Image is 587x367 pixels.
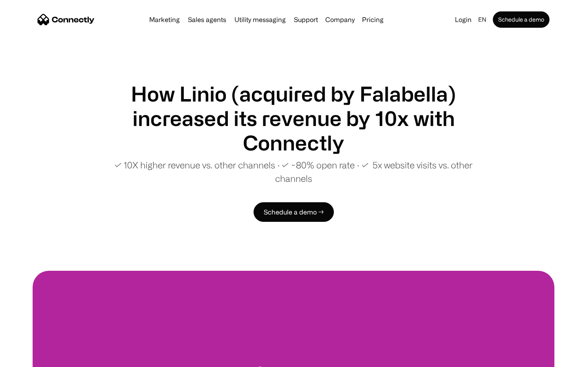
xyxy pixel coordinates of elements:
[323,14,357,25] div: Company
[231,16,289,23] a: Utility messaging
[493,11,549,28] a: Schedule a demo
[291,16,321,23] a: Support
[478,14,486,25] div: en
[185,16,230,23] a: Sales agents
[359,16,387,23] a: Pricing
[98,158,489,185] p: ✓ 10X higher revenue vs. other channels ∙ ✓ ~80% open rate ∙ ✓ 5x website visits vs. other channels
[38,13,95,26] a: home
[16,353,49,364] ul: Language list
[452,14,475,25] a: Login
[325,14,355,25] div: Company
[254,202,334,222] a: Schedule a demo →
[475,14,491,25] div: en
[8,352,49,364] aside: Language selected: English
[146,16,183,23] a: Marketing
[98,82,489,155] h1: How Linio (acquired by Falabella) increased its revenue by 10x with Connectly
